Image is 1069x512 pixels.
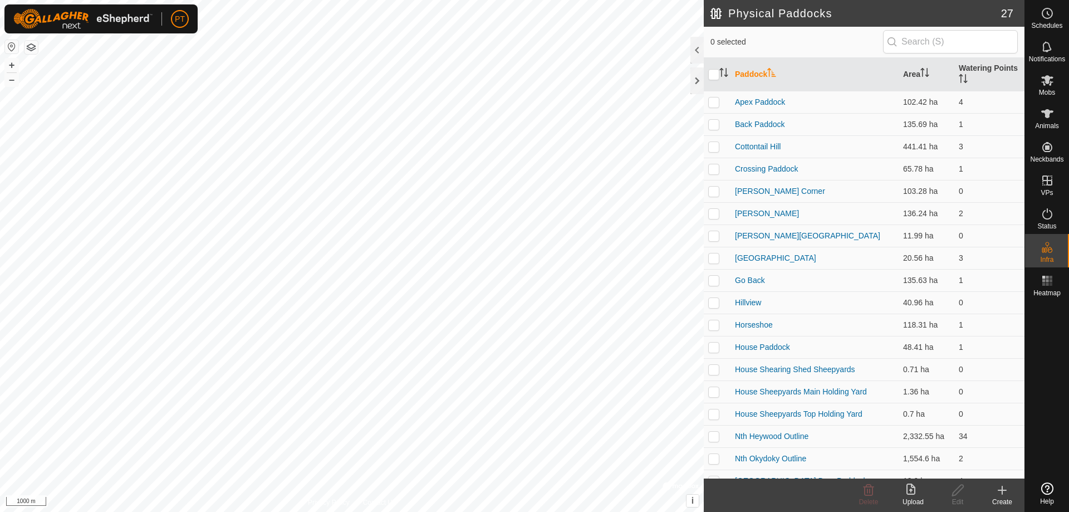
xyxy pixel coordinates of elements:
span: Neckbands [1030,156,1063,163]
span: Heatmap [1033,290,1061,296]
td: 3 [954,247,1024,269]
span: 0 selected [710,36,883,48]
td: 34 [954,425,1024,447]
td: 1.36 ha [899,381,954,403]
a: [PERSON_NAME][GEOGRAPHIC_DATA] [735,231,880,240]
a: Nth Heywood Outline [735,432,808,441]
td: 2 [954,447,1024,470]
a: Cottontail Hill [735,142,781,151]
td: 441.41 ha [899,135,954,158]
a: Contact Us [363,498,396,508]
a: Help [1025,478,1069,509]
button: – [5,73,18,86]
img: Gallagher Logo [13,9,153,29]
span: Delete [859,498,879,506]
a: [GEOGRAPHIC_DATA] Dam Paddock [735,476,867,485]
td: 102.42 ha [899,91,954,113]
button: i [686,495,699,507]
div: Create [980,497,1024,507]
td: 2 [954,202,1024,225]
span: Schedules [1031,22,1062,29]
td: 103.28 ha [899,180,954,202]
td: 0.7 ha [899,403,954,425]
a: Horseshoe [735,320,773,329]
p-sorticon: Activate to sort [920,70,929,79]
td: 4 [954,91,1024,113]
span: Notifications [1029,56,1065,62]
td: 1 [954,269,1024,291]
button: + [5,58,18,72]
a: Go Back [735,276,765,285]
input: Search (S) [883,30,1018,53]
td: 1,554.6 ha [899,447,954,470]
a: House Shearing Shed Sheepyards [735,365,855,374]
span: Animals [1035,123,1059,129]
td: 3 [954,135,1024,158]
a: [PERSON_NAME] [735,209,799,218]
a: Back Paddock [735,120,785,129]
span: i [692,496,694,505]
div: Upload [891,497,935,507]
a: [GEOGRAPHIC_DATA] [735,253,816,262]
p-sorticon: Activate to sort [959,76,968,85]
td: 2,332.55 ha [899,425,954,447]
h2: Physical Paddocks [710,7,1001,20]
a: Hillview [735,298,761,307]
td: 13.9 ha [899,470,954,492]
td: 0 [954,403,1024,425]
button: Reset Map [5,40,18,53]
td: 0 [954,180,1024,202]
div: Edit [935,497,980,507]
a: House Paddock [735,343,790,352]
td: 0.71 ha [899,358,954,381]
span: PT [175,13,185,25]
td: 0 [954,358,1024,381]
td: 118.31 ha [899,314,954,336]
a: Apex Paddock [735,97,785,106]
a: [PERSON_NAME] Corner [735,187,825,196]
a: Crossing Paddock [735,164,798,173]
td: 135.63 ha [899,269,954,291]
td: 20.56 ha [899,247,954,269]
td: 48.41 ha [899,336,954,358]
td: 40.96 ha [899,291,954,314]
a: House Sheepyards Top Holding Yard [735,409,862,418]
span: 27 [1001,5,1013,22]
th: Watering Points [954,58,1024,91]
td: 0 [954,381,1024,403]
button: Map Layers [24,41,38,54]
th: Paddock [730,58,899,91]
td: 0 [954,225,1024,247]
td: 4 [954,470,1024,492]
td: 65.78 ha [899,158,954,180]
th: Area [899,58,954,91]
td: 136.24 ha [899,202,954,225]
a: House Sheepyards Main Holding Yard [735,387,867,396]
span: Help [1040,498,1054,505]
td: 135.69 ha [899,113,954,135]
td: 0 [954,291,1024,314]
td: 1 [954,314,1024,336]
td: 1 [954,336,1024,358]
span: Status [1037,223,1056,230]
td: 1 [954,158,1024,180]
p-sorticon: Activate to sort [719,70,728,79]
td: 11.99 ha [899,225,954,247]
td: 1 [954,113,1024,135]
a: Nth Okydoky Outline [735,454,806,463]
span: VPs [1041,189,1053,196]
p-sorticon: Activate to sort [767,70,776,79]
a: Privacy Policy [308,498,350,508]
span: Mobs [1039,89,1055,96]
span: Infra [1040,256,1053,263]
